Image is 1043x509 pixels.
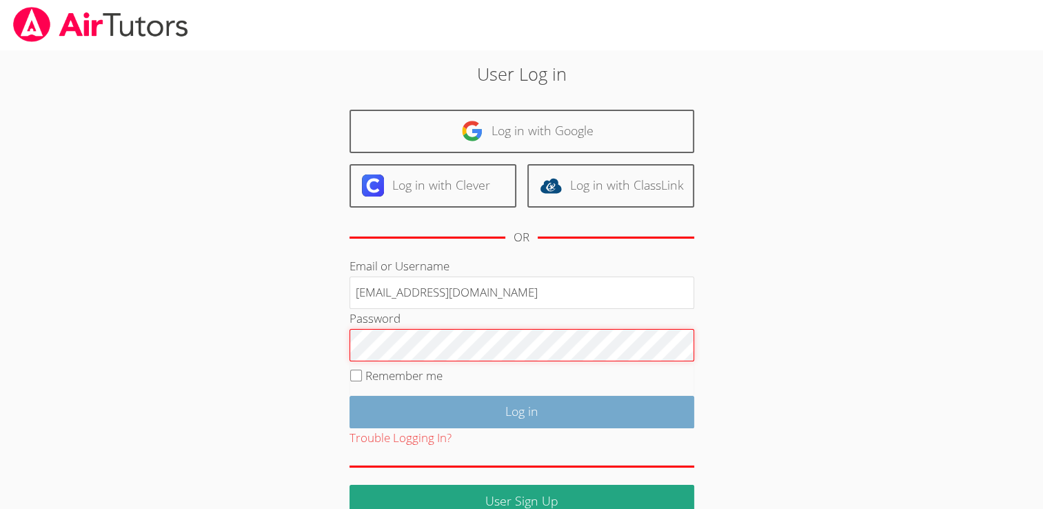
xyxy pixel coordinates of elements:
input: Log in [350,396,694,428]
h2: User Log in [240,61,803,87]
a: Log in with ClassLink [527,164,694,208]
div: OR [514,228,529,248]
a: Log in with Google [350,110,694,153]
img: airtutors_banner-c4298cdbf04f3fff15de1276eac7730deb9818008684d7c2e4769d2f7ddbe033.png [12,7,190,42]
label: Email or Username [350,258,449,274]
label: Remember me [365,368,443,383]
label: Password [350,310,401,326]
button: Trouble Logging In? [350,428,452,448]
img: clever-logo-6eab21bc6e7a338710f1a6ff85c0baf02591cd810cc4098c63d3a4b26e2feb20.svg [362,174,384,197]
img: classlink-logo-d6bb404cc1216ec64c9a2012d9dc4662098be43eaf13dc465df04b49fa7ab582.svg [540,174,562,197]
img: google-logo-50288ca7cdecda66e5e0955fdab243c47b7ad437acaf1139b6f446037453330a.svg [461,120,483,142]
a: Log in with Clever [350,164,516,208]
